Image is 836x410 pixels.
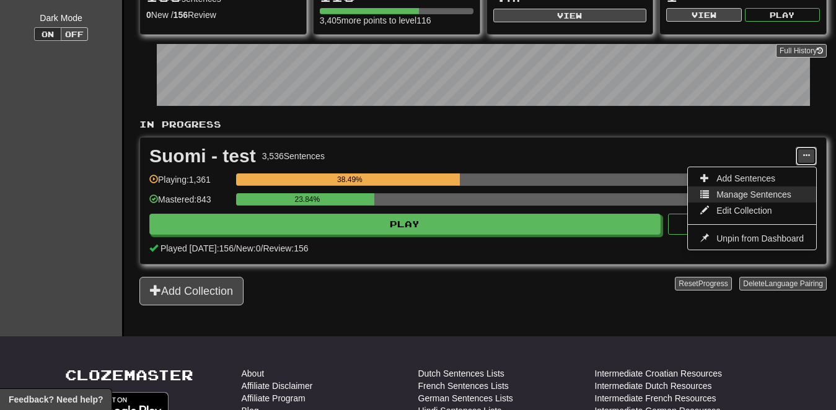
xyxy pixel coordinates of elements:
a: Intermediate Dutch Resources [595,380,712,392]
div: 3,536 Sentences [262,150,325,162]
span: Open feedback widget [9,393,103,406]
button: View [493,9,647,22]
span: Add Sentences [716,173,775,183]
a: Manage Sentences [688,186,816,203]
div: New / Review [146,9,300,21]
span: Review: 156 [263,243,308,253]
span: Manage Sentences [716,190,791,199]
span: Edit Collection [716,206,772,216]
a: Intermediate Croatian Resources [595,367,722,380]
a: German Sentences Lists [418,392,513,404]
button: View [666,8,741,22]
div: 23.84% [240,193,374,206]
a: Clozemaster [65,367,193,383]
button: Add Collection [139,277,244,305]
button: Play [745,8,820,22]
div: Dark Mode [9,12,113,24]
span: / [261,243,263,253]
span: Progress [698,279,728,288]
a: Dutch Sentences Lists [418,367,504,380]
span: Language Pairing [765,279,823,288]
button: DeleteLanguage Pairing [739,277,827,290]
button: Play [149,214,661,235]
a: Edit Collection [688,203,816,219]
strong: 0 [146,10,151,20]
a: Unpin from Dashboard [688,230,816,246]
span: New: 0 [236,243,261,253]
button: On [34,27,61,41]
a: Affiliate Disclaimer [242,380,313,392]
div: 38.49% [240,173,459,186]
span: Unpin from Dashboard [716,233,804,243]
button: ResetProgress [675,277,731,290]
strong: 156 [174,10,188,20]
span: Played [DATE]: 156 [161,243,234,253]
div: 3,405 more points to level 116 [320,14,473,27]
a: Full History [776,44,827,58]
a: About [242,367,265,380]
a: French Sentences Lists [418,380,509,392]
a: Intermediate French Resources [595,392,716,404]
div: Suomi - test [149,147,256,165]
a: Add Sentences [688,170,816,186]
a: Affiliate Program [242,392,306,404]
div: Mastered: 843 [149,193,230,214]
p: In Progress [139,118,827,131]
button: Review (607) [668,214,817,235]
span: / [234,243,236,253]
div: Playing: 1,361 [149,173,230,194]
button: Off [61,27,88,41]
